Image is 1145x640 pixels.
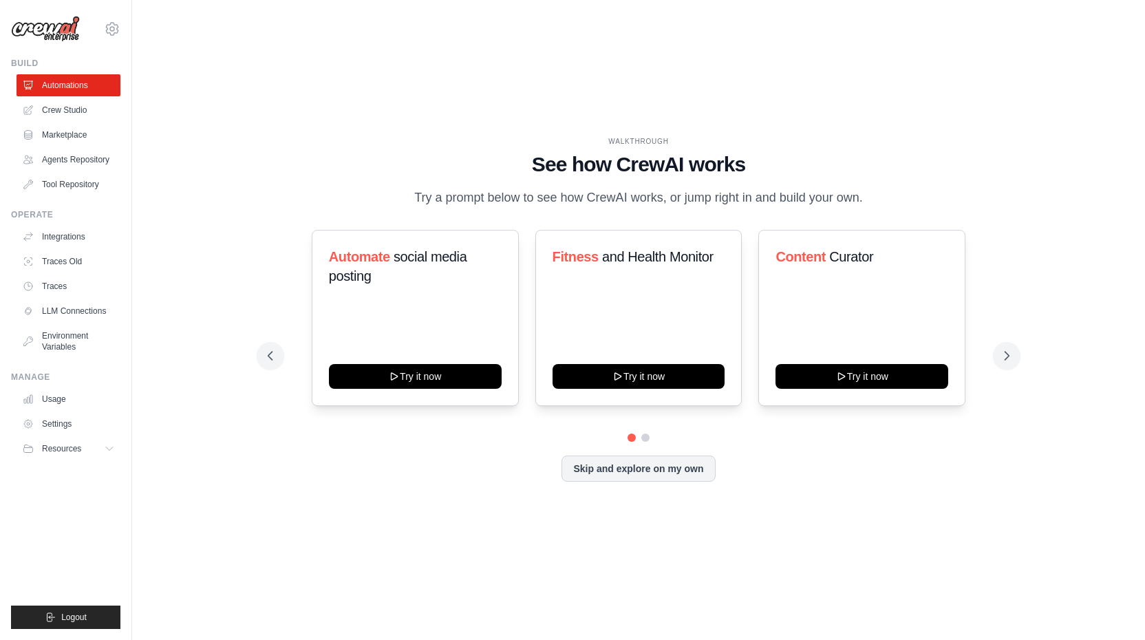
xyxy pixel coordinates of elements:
span: and Health Monitor [602,249,714,264]
a: Traces [17,275,120,297]
div: Manage [11,372,120,383]
span: Automate [329,249,390,264]
a: LLM Connections [17,300,120,322]
div: Operate [11,209,120,220]
button: Skip and explore on my own [561,456,715,482]
a: Crew Studio [17,99,120,121]
button: Resources [17,438,120,460]
p: Try a prompt below to see how CrewAI works, or jump right in and build your own. [407,188,870,208]
a: Usage [17,388,120,410]
img: Logo [11,16,80,42]
span: Logout [61,612,87,623]
button: Try it now [775,364,948,389]
button: Try it now [553,364,725,389]
h1: See how CrewAI works [268,152,1009,177]
a: Settings [17,413,120,435]
div: WALKTHROUGH [268,136,1009,147]
span: Curator [829,249,873,264]
span: Fitness [553,249,599,264]
a: Marketplace [17,124,120,146]
div: Build [11,58,120,69]
span: Content [775,249,826,264]
a: Agents Repository [17,149,120,171]
span: Resources [42,443,81,454]
span: social media posting [329,249,467,284]
a: Automations [17,74,120,96]
a: Integrations [17,226,120,248]
button: Logout [11,606,120,629]
a: Traces Old [17,250,120,273]
a: Environment Variables [17,325,120,358]
a: Tool Repository [17,173,120,195]
button: Try it now [329,364,502,389]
